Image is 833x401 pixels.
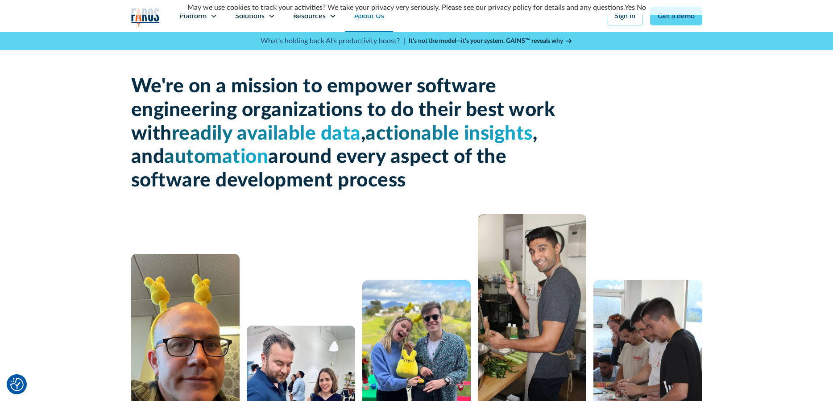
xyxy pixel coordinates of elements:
[409,38,563,44] strong: It’s not the model—it’s your system. GAINS™ reveals why
[10,378,24,391] img: Revisit consent button
[179,11,207,21] div: Platform
[365,124,533,144] span: actionable insights
[261,36,405,46] p: What's holding back AI's productivity boost? |
[637,4,646,11] a: No
[625,4,635,11] a: Yes
[607,7,643,25] a: Sign in
[164,147,268,167] span: automation
[650,7,702,25] a: Get a demo
[409,37,573,46] a: It’s not the model—it’s your system. GAINS™ reveals why
[293,11,326,21] div: Resources
[172,124,361,144] span: readily available data
[235,11,265,21] div: Solutions
[131,8,160,26] img: Logo of the analytics and reporting company Faros.
[131,75,559,193] h1: We're on a mission to empower software engineering organizations to do their best work with , , a...
[10,378,24,391] button: Cookie Settings
[131,8,160,26] a: home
